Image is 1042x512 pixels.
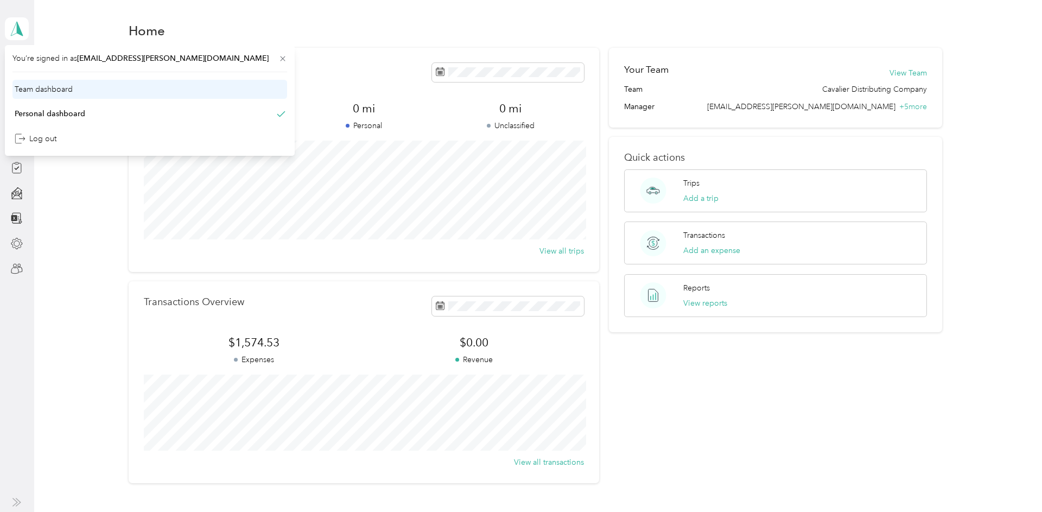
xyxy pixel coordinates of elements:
[77,54,269,63] span: [EMAIL_ADDRESS][PERSON_NAME][DOMAIN_NAME]
[15,84,73,95] div: Team dashboard
[437,101,584,116] span: 0 mi
[683,230,725,241] p: Transactions
[899,102,927,111] span: + 5 more
[624,152,927,163] p: Quick actions
[15,108,85,119] div: Personal dashboard
[624,63,669,77] h2: Your Team
[624,84,643,95] span: Team
[707,102,895,111] span: [EMAIL_ADDRESS][PERSON_NAME][DOMAIN_NAME]
[683,282,710,294] p: Reports
[290,120,437,131] p: Personal
[12,53,287,64] span: You’re signed in as
[981,451,1042,512] iframe: Everlance-gr Chat Button Frame
[889,67,927,79] button: View Team
[15,133,56,144] div: Log out
[144,354,364,365] p: Expenses
[364,354,584,365] p: Revenue
[822,84,927,95] span: Cavalier Distributing Company
[437,120,584,131] p: Unclassified
[144,296,244,308] p: Transactions Overview
[683,178,700,189] p: Trips
[514,457,584,468] button: View all transactions
[539,245,584,257] button: View all trips
[683,298,727,309] button: View reports
[144,335,364,350] span: $1,574.53
[683,245,740,256] button: Add an expense
[683,193,719,204] button: Add a trip
[129,25,165,36] h1: Home
[290,101,437,116] span: 0 mi
[624,101,655,112] span: Manager
[364,335,584,350] span: $0.00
